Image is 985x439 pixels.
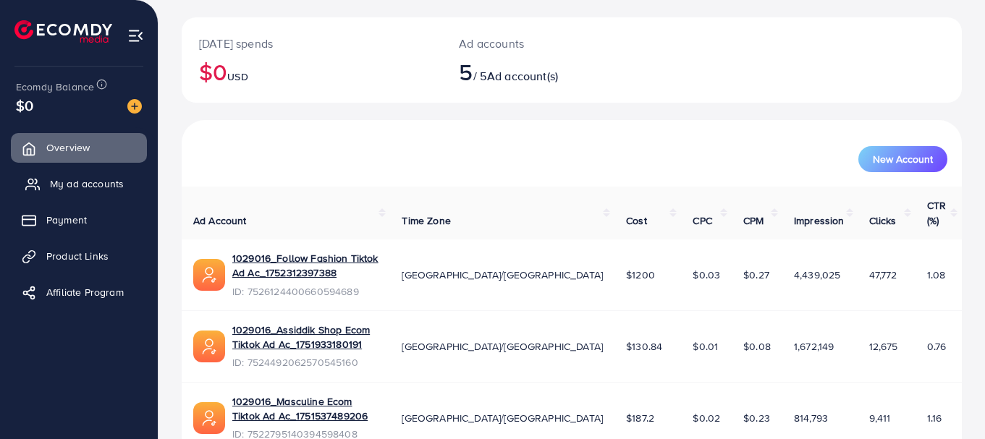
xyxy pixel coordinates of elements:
[794,268,840,282] span: 4,439,025
[794,411,828,425] span: 814,793
[232,394,379,424] a: 1029016_Masculine Ecom Tiktok Ad Ac_1751537489206
[743,268,769,282] span: $0.27
[46,140,90,155] span: Overview
[402,213,450,228] span: Time Zone
[11,169,147,198] a: My ad accounts
[232,323,379,352] a: 1029016_Assiddik Shop Ecom Tiktok Ad Ac_1751933180191
[869,411,891,425] span: 9,411
[626,213,647,228] span: Cost
[626,411,654,425] span: $187.2
[487,68,558,84] span: Ad account(s)
[11,205,147,234] a: Payment
[232,284,379,299] span: ID: 7526124400660594689
[232,251,379,281] a: 1029016_Follow Fashion Tiktok Ad Ac_1752312397388
[693,339,718,354] span: $0.01
[16,95,33,116] span: $0
[626,339,662,354] span: $130.84
[50,176,124,191] span: My ad accounts
[16,80,94,94] span: Ecomdy Balance
[232,355,379,370] span: ID: 7524492062570545160
[459,58,620,85] h2: / 5
[11,242,147,270] a: Product Links
[193,213,247,228] span: Ad Account
[127,99,142,114] img: image
[869,213,897,228] span: Clicks
[743,213,764,228] span: CPM
[693,213,711,228] span: CPC
[923,374,974,428] iframe: Chat
[402,411,603,425] span: [GEOGRAPHIC_DATA]/[GEOGRAPHIC_DATA]
[626,268,655,282] span: $1200
[199,58,424,85] h2: $0
[193,402,225,434] img: ic-ads-acc.e4c84228.svg
[693,411,720,425] span: $0.02
[11,133,147,162] a: Overview
[794,213,845,228] span: Impression
[46,213,87,227] span: Payment
[14,20,112,43] img: logo
[927,339,947,354] span: 0.76
[927,268,946,282] span: 1.08
[927,198,946,227] span: CTR (%)
[858,146,947,172] button: New Account
[743,411,770,425] span: $0.23
[869,268,897,282] span: 47,772
[743,339,771,354] span: $0.08
[794,339,834,354] span: 1,672,149
[11,278,147,307] a: Affiliate Program
[459,35,620,52] p: Ad accounts
[693,268,720,282] span: $0.03
[46,249,109,263] span: Product Links
[402,268,603,282] span: [GEOGRAPHIC_DATA]/[GEOGRAPHIC_DATA]
[199,35,424,52] p: [DATE] spends
[869,339,898,354] span: 12,675
[193,331,225,362] img: ic-ads-acc.e4c84228.svg
[127,27,144,44] img: menu
[402,339,603,354] span: [GEOGRAPHIC_DATA]/[GEOGRAPHIC_DATA]
[227,69,248,84] span: USD
[459,55,473,88] span: 5
[873,154,933,164] span: New Account
[193,259,225,291] img: ic-ads-acc.e4c84228.svg
[46,285,124,299] span: Affiliate Program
